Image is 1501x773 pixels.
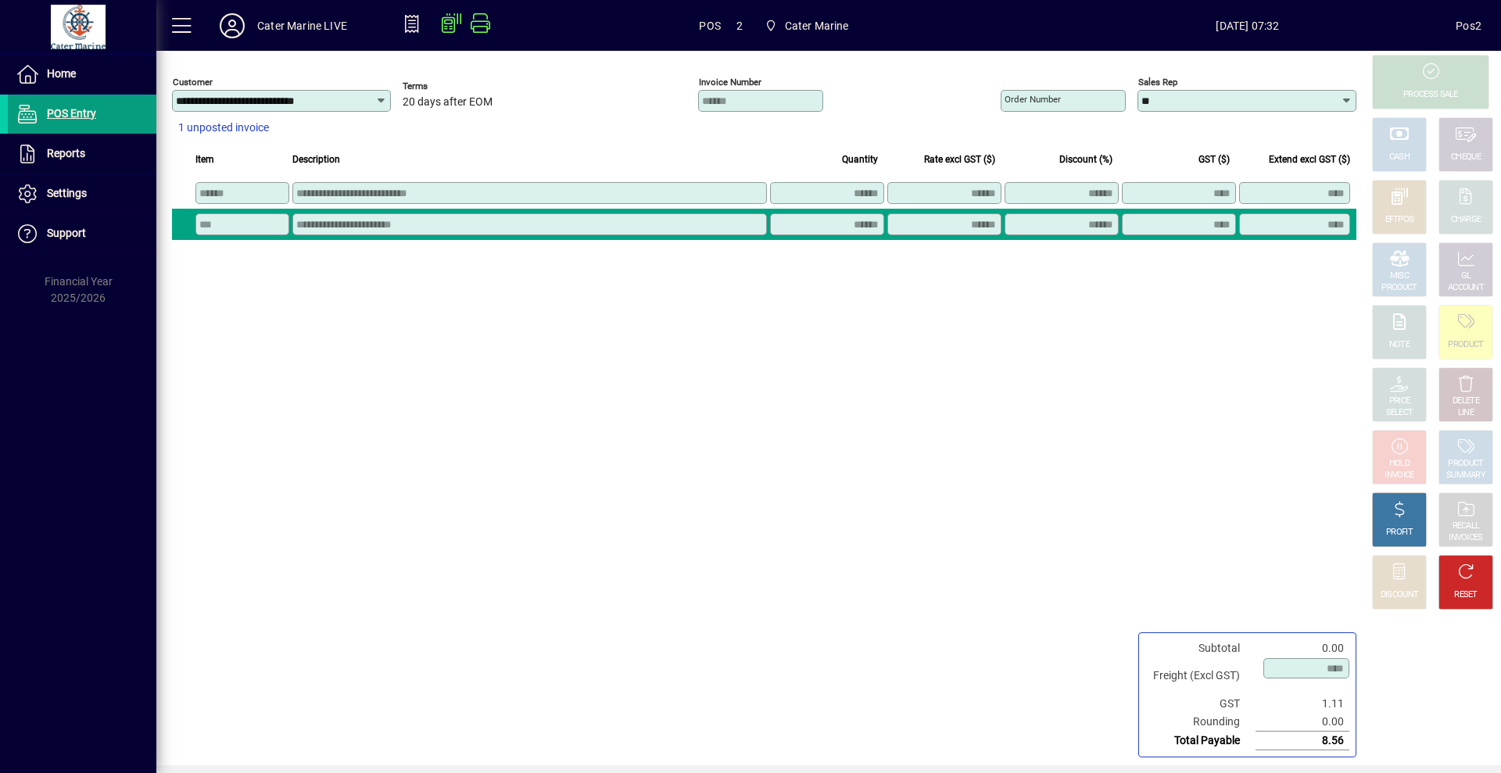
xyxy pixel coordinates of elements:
[1059,151,1112,168] span: Discount (%)
[47,107,96,120] span: POS Entry
[924,151,995,168] span: Rate excl GST ($)
[1456,13,1481,38] div: Pos2
[1005,94,1061,105] mat-label: Order number
[1385,470,1413,481] div: INVOICE
[1386,407,1413,419] div: SELECT
[257,13,347,38] div: Cater Marine LIVE
[1256,713,1349,732] td: 0.00
[1448,339,1483,351] div: PRODUCT
[8,214,156,253] a: Support
[1403,89,1458,101] div: PROCESS SALE
[1145,657,1256,695] td: Freight (Excl GST)
[1040,13,1456,38] span: [DATE] 07:32
[172,114,275,142] button: 1 unposted invoice
[1389,152,1410,163] div: CASH
[195,151,214,168] span: Item
[699,13,721,38] span: POS
[173,77,213,88] mat-label: Customer
[47,187,87,199] span: Settings
[1454,589,1478,601] div: RESET
[1256,732,1349,750] td: 8.56
[178,120,269,136] span: 1 unposted invoice
[1389,458,1410,470] div: HOLD
[8,134,156,174] a: Reports
[1458,407,1474,419] div: LINE
[1381,589,1418,601] div: DISCOUNT
[1461,270,1471,282] div: GL
[1256,639,1349,657] td: 0.00
[292,151,340,168] span: Description
[1451,152,1481,163] div: CHEQUE
[785,13,849,38] span: Cater Marine
[1446,470,1485,481] div: SUMMARY
[8,55,156,94] a: Home
[1453,521,1480,532] div: RECALL
[1386,527,1413,539] div: PROFIT
[1145,695,1256,713] td: GST
[699,77,761,88] mat-label: Invoice number
[1145,713,1256,732] td: Rounding
[1385,214,1414,226] div: EFTPOS
[1390,270,1409,282] div: MISC
[1451,214,1481,226] div: CHARGE
[47,147,85,159] span: Reports
[1145,732,1256,750] td: Total Payable
[47,227,86,239] span: Support
[1448,458,1483,470] div: PRODUCT
[736,13,743,38] span: 2
[403,81,496,91] span: Terms
[403,96,493,109] span: 20 days after EOM
[1448,282,1484,294] div: ACCOUNT
[1389,339,1410,351] div: NOTE
[1389,395,1410,407] div: PRICE
[1145,639,1256,657] td: Subtotal
[842,151,878,168] span: Quantity
[1138,77,1177,88] mat-label: Sales rep
[1449,532,1482,544] div: INVOICES
[47,67,76,80] span: Home
[758,12,855,40] span: Cater Marine
[1256,695,1349,713] td: 1.11
[1453,395,1479,407] div: DELETE
[207,12,257,40] button: Profile
[8,174,156,213] a: Settings
[1381,282,1417,294] div: PRODUCT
